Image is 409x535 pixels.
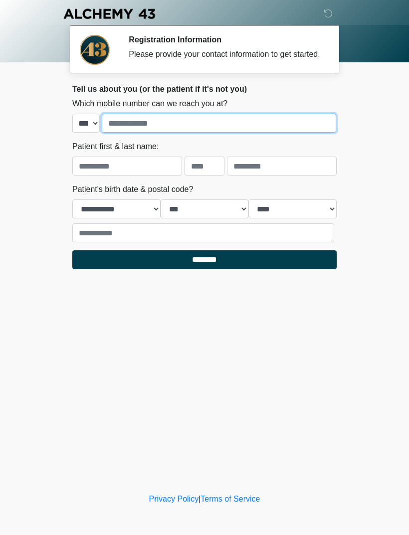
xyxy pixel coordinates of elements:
img: Alchemy 43 Logo [62,7,156,20]
a: Privacy Policy [149,495,199,503]
label: Which mobile number can we reach you at? [72,98,227,110]
label: Patient's birth date & postal code? [72,183,193,195]
label: Patient first & last name: [72,141,159,153]
a: Terms of Service [201,495,260,503]
img: Agent Avatar [80,35,110,65]
h2: Registration Information [129,35,322,44]
a: | [199,495,201,503]
div: Please provide your contact information to get started. [129,48,322,60]
h2: Tell us about you (or the patient if it's not you) [72,84,337,94]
